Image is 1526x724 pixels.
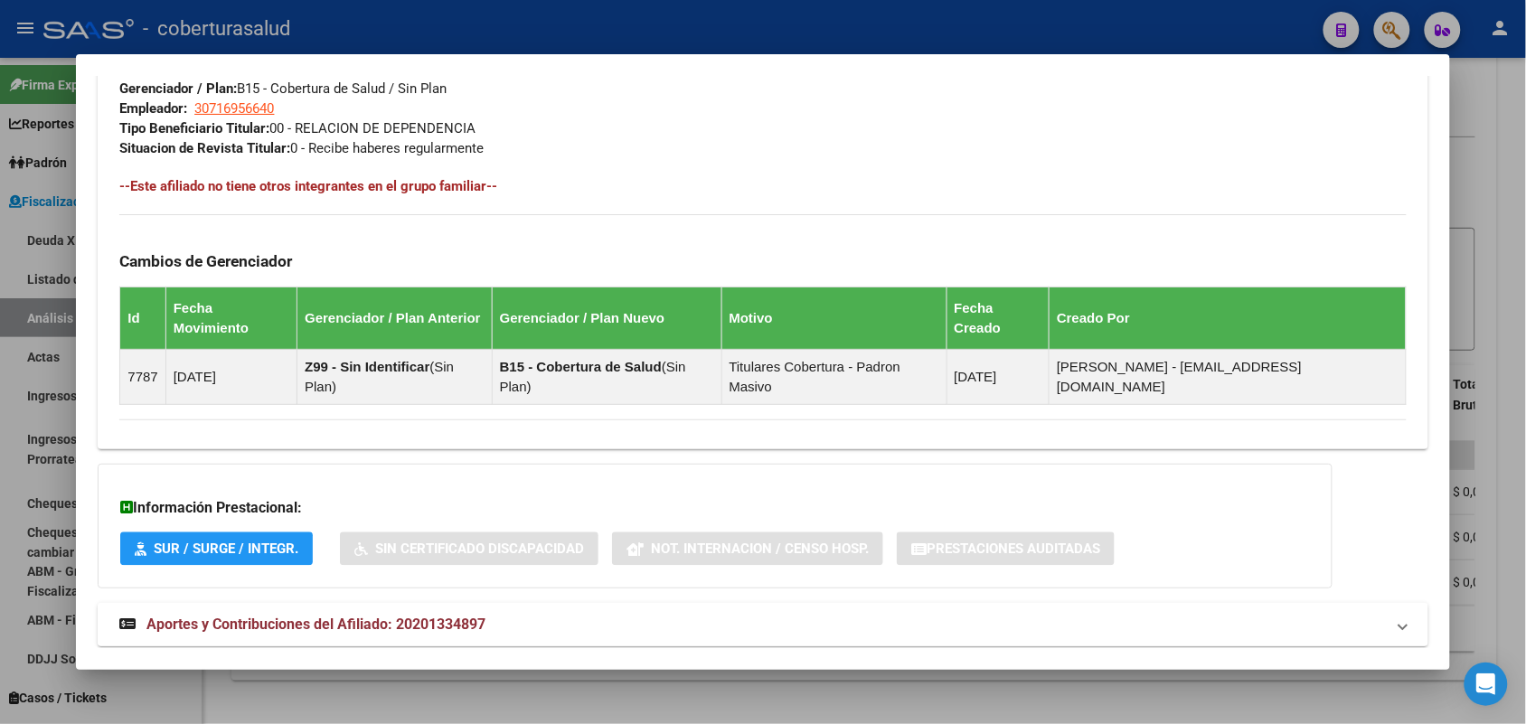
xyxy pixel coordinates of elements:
th: Motivo [721,287,947,350]
h4: --Este afiliado no tiene otros integrantes en el grupo familiar-- [119,176,1406,196]
td: 7787 [120,350,165,405]
td: [DATE] [165,350,297,405]
th: Creado Por [1050,287,1406,350]
span: 30716956640 [194,100,274,117]
td: [DATE] [947,350,1050,405]
span: SUR / SURGE / INTEGR. [154,541,298,558]
div: Open Intercom Messenger [1465,663,1508,706]
td: Titulares Cobertura - Padron Masivo [721,350,947,405]
span: Aportes y Contribuciones del Afiliado: 20201334897 [146,616,485,633]
td: ( ) [297,350,493,405]
strong: Empleador: [119,100,187,117]
button: SUR / SURGE / INTEGR. [120,532,313,566]
strong: Gerenciador / Plan: [119,80,237,97]
strong: Tipo Beneficiario Titular: [119,120,269,136]
th: Gerenciador / Plan Anterior [297,287,493,350]
button: Sin Certificado Discapacidad [340,532,598,566]
th: Gerenciador / Plan Nuevo [492,287,721,350]
td: [PERSON_NAME] - [EMAIL_ADDRESS][DOMAIN_NAME] [1050,350,1406,405]
th: Fecha Movimiento [165,287,297,350]
button: Not. Internacion / Censo Hosp. [612,532,883,566]
h3: Información Prestacional: [120,497,1310,519]
h3: Cambios de Gerenciador [119,251,1406,271]
span: 0 - Recibe haberes regularmente [119,140,484,156]
button: Prestaciones Auditadas [897,532,1115,566]
span: 00 - RELACION DE DEPENDENCIA [119,120,476,136]
strong: Z99 - Sin Identificar [305,359,429,374]
span: Not. Internacion / Censo Hosp. [651,541,869,558]
strong: Situacion de Revista Titular: [119,140,290,156]
span: Prestaciones Auditadas [927,541,1100,558]
th: Id [120,287,165,350]
td: ( ) [492,350,721,405]
th: Fecha Creado [947,287,1050,350]
mat-expansion-panel-header: Aportes y Contribuciones del Afiliado: 20201334897 [98,603,1427,646]
span: B15 - Cobertura de Salud / Sin Plan [119,80,447,97]
span: Sin Certificado Discapacidad [375,541,584,558]
strong: B15 - Cobertura de Salud [500,359,662,374]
